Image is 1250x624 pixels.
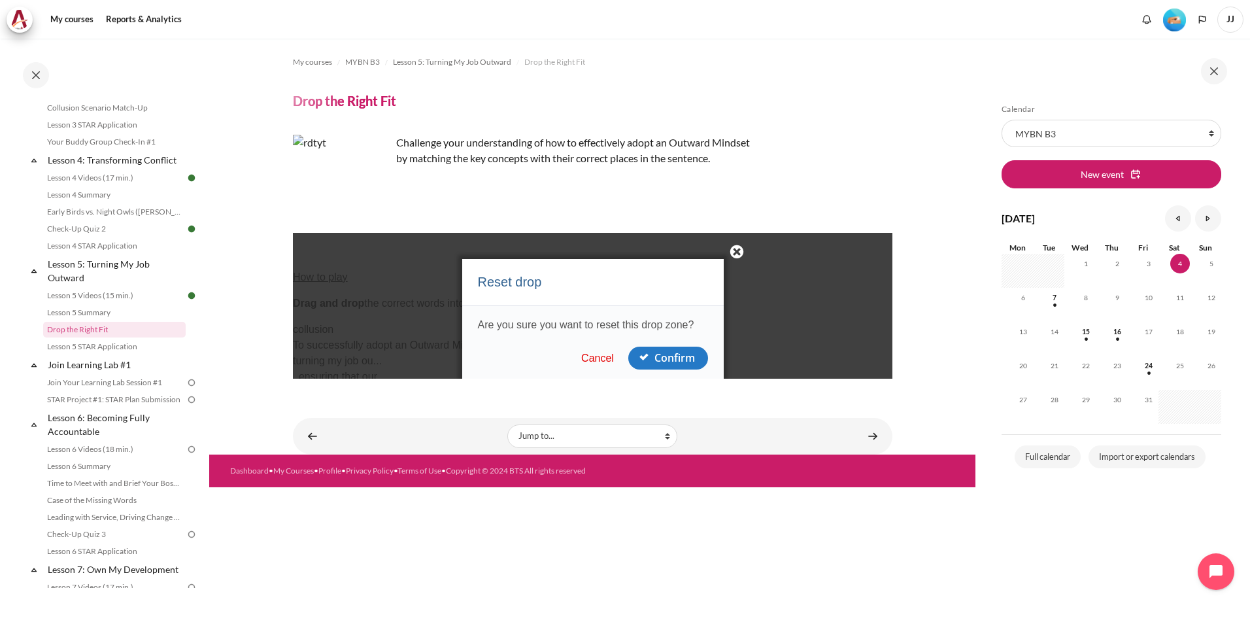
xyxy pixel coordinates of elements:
img: Done [186,172,197,184]
td: Today [1158,254,1190,288]
div: • • • • • [230,465,626,477]
a: My courses [46,7,98,33]
a: Leading with Service, Driving Change (Pucknalin's Story) [43,510,186,525]
span: 26 [1202,356,1221,375]
span: My courses [293,56,332,68]
span: Tue [1043,243,1055,252]
img: Architeck [10,10,29,29]
a: Import or export calendars [1089,445,1206,469]
a: Check-Up Quiz 2 [43,221,186,237]
img: To do [186,377,197,389]
span: Fri [1138,243,1148,252]
span: New event [1081,167,1124,181]
a: Join Your Learning Lab Session #1 [43,375,186,390]
a: My courses [293,54,332,70]
iframe: Drop the Right Fit [293,233,892,379]
a: Lesson 7: Own My Development [46,561,186,578]
span: 6 [1013,288,1033,307]
span: 7 [1045,288,1064,307]
span: 13 [1013,322,1033,341]
a: Join Learning Lab #1 [46,356,186,373]
h4: [DATE] [1002,211,1035,226]
img: rdtyt [293,135,391,233]
span: Collapse [27,154,41,167]
section: Content [209,39,975,455]
span: 22 [1076,356,1096,375]
span: Mon [1009,243,1026,252]
span: Thu [1105,243,1119,252]
span: Lesson 5: Turning My Job Outward [393,56,511,68]
span: 18 [1170,322,1190,341]
span: 16 [1107,322,1127,341]
span: Wed [1072,243,1089,252]
img: To do [186,443,197,455]
a: Lesson 4: Transforming Conflict [46,151,186,169]
a: STAR Project #1: STAR Plan Submission [43,392,186,407]
button: New event [1002,160,1221,188]
a: Tuesday, 7 October events [1045,294,1064,302]
img: Level #2 [1163,9,1186,31]
a: Reports & Analytics [101,7,186,33]
span: 30 [1107,390,1127,409]
img: To do [186,394,197,406]
span: Sun [1199,243,1212,252]
div: Show notification window with no new notifications [1137,10,1157,29]
a: My Courses [273,466,314,476]
span: 31 [1139,390,1158,409]
h4: Drop the Right Fit [293,92,396,109]
span: 14 [1045,322,1064,341]
h5: Calendar [1002,104,1221,114]
span: 9 [1107,288,1127,307]
span: JJ [1217,7,1243,33]
a: Copyright © 2024 BTS All rights reserved [446,466,586,476]
a: Lesson 5: Turning My Job Outward [46,255,186,286]
span: 15 [1076,322,1096,341]
a: Architeck Architeck [7,7,39,33]
a: Lesson 6 STAR Application [43,544,186,559]
a: Thursday, 16 October events [1107,328,1127,336]
a: Lesson 7 Videos (17 min.) [43,580,186,595]
a: Wednesday, 15 October events [1076,328,1096,336]
a: Lesson 4 Summary [43,187,186,203]
nav: Navigation bar [293,52,892,73]
button: Languages [1192,10,1212,29]
a: ◄ Lesson 5 Summary [299,423,326,449]
a: Drop the Right Fit [43,322,186,338]
span: 19 [1202,322,1221,341]
div: Level #2 [1163,7,1186,31]
a: Lesson 6 Videos (18 min.) [43,442,186,457]
span: 27 [1013,390,1033,409]
a: Level #2 [1158,7,1191,31]
span: Collapse [27,264,41,277]
a: Dashboard [230,466,269,476]
span: 29 [1076,390,1096,409]
span: 3 [1139,254,1158,273]
span: 5 [1202,254,1221,273]
span: Collapse [27,418,41,431]
a: Early Birds vs. Night Owls ([PERSON_NAME]'s Story) [43,204,186,220]
span: 4 [1170,254,1190,273]
span: 21 [1045,356,1064,375]
span: 2 [1107,254,1127,273]
a: Case of the Missing Words [43,493,186,508]
a: Collusion Scenario Match-Up [43,100,186,116]
span: 25 [1170,356,1190,375]
a: Lesson 3 STAR Application [43,117,186,133]
a: Lesson 5 Videos (15 min.) [43,288,186,303]
a: Lesson 4 STAR Application [43,238,186,254]
span: 12 [1202,288,1221,307]
a: Friday, 24 October events [1139,362,1158,370]
a: Lesson 5: Turning My Job Outward [393,54,511,70]
a: Drop the Right Fit [524,54,585,70]
a: MYBN B3 [345,54,380,70]
img: Done [186,223,197,235]
img: Done [186,290,197,302]
a: Lesson 5 STAR Application [43,339,186,355]
span: 28 [1045,390,1064,409]
span: 17 [1139,322,1158,341]
span: 10 [1139,288,1158,307]
a: Lesson 6 Summary [43,459,186,474]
